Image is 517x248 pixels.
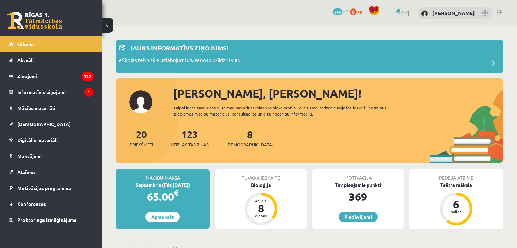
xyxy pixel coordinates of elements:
[84,88,93,97] i: 1
[251,214,271,218] div: dienas
[9,148,93,164] a: Maksājumi
[251,199,271,203] div: Atlicis
[116,169,210,181] div: Mācību maksa
[333,8,342,15] span: 369
[339,212,378,222] a: Piedāvājumi
[312,169,404,181] div: Motivācija
[9,132,93,148] a: Digitālie materiāli
[432,10,475,16] a: [PERSON_NAME]
[173,85,503,102] div: [PERSON_NAME], [PERSON_NAME]!
[17,105,55,111] span: Mācību materiāli
[17,137,58,143] span: Digitālie materiāli
[226,141,273,148] span: [DEMOGRAPHIC_DATA]
[9,100,93,116] a: Mācību materiāli
[9,84,93,100] a: Informatīvie ziņojumi1
[409,169,503,181] div: Pēdējā atzīme
[174,188,178,198] span: €
[145,212,180,222] a: Apmaksāt
[82,72,93,81] i: 123
[343,8,349,14] span: mP
[358,8,362,14] span: xp
[7,12,62,29] a: Rīgas 1. Tālmācības vidusskola
[9,212,93,228] a: Proktoringa izmēģinājums
[17,84,93,100] legend: Informatīvie ziņojumi
[17,217,76,223] span: Proktoringa izmēģinājums
[446,199,466,210] div: 6
[116,189,210,205] div: 65.00
[9,52,93,68] a: Aktuāli
[174,105,407,117] div: Laipni lūgts savā Rīgas 1. Tālmācības vidusskolas skolnieka profilā. Šeit Tu vari redzēt tuvojošo...
[9,196,93,212] a: Konferences
[17,169,36,175] span: Atzīmes
[226,128,273,148] a: 8[DEMOGRAPHIC_DATA]
[17,121,71,127] span: [DEMOGRAPHIC_DATA]
[215,181,307,226] a: Bioloģija Atlicis 8 dienas
[251,203,271,214] div: 8
[215,181,307,189] div: Bioloģija
[17,201,46,207] span: Konferences
[116,181,210,189] div: Septembris (līdz [DATE])
[130,141,153,148] span: Priekšmeti
[130,128,153,148] a: 20Priekšmeti
[119,56,240,66] p: eSkolas tehniskie uzlabojumi 04.09 no 8:30 līdz 10:00.
[17,57,34,63] span: Aktuāli
[129,43,228,52] p: Jauns informatīvs ziņojums!
[9,164,93,180] a: Atzīmes
[9,68,93,84] a: Ziņojumi123
[215,169,307,181] div: Tuvākā ieskaite
[409,181,503,189] div: Teātra māksla
[9,36,93,52] a: Sākums
[446,210,466,214] div: balles
[171,141,209,148] span: Neizlasītās ziņas
[350,8,357,15] span: 0
[9,180,93,196] a: Motivācijas programma
[333,8,349,14] a: 369 mP
[17,41,35,47] span: Sākums
[421,10,428,17] img: Jana Anna Kārkliņa
[409,181,503,226] a: Teātra māksla 6 balles
[17,185,71,191] span: Motivācijas programma
[350,8,365,14] a: 0 xp
[17,68,93,84] legend: Ziņojumi
[312,181,404,189] div: Tev pieejamie punkti
[17,148,93,164] legend: Maksājumi
[9,116,93,132] a: [DEMOGRAPHIC_DATA]
[171,128,209,148] a: 123Neizlasītās ziņas
[119,43,500,70] a: Jauns informatīvs ziņojums! eSkolas tehniskie uzlabojumi 04.09 no 8:30 līdz 10:00.
[312,189,404,205] div: 369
